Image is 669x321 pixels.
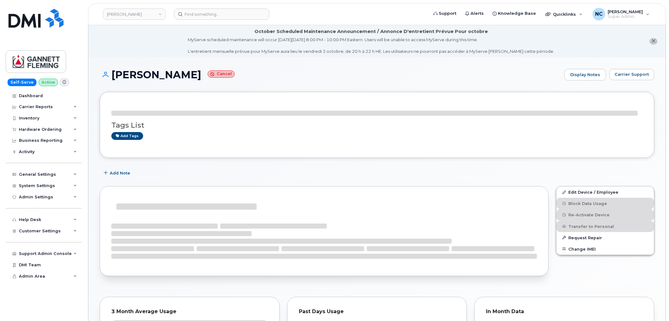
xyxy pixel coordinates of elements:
[111,308,268,315] div: 3 Month Average Usage
[609,69,654,80] button: Carrier Support
[568,213,610,217] span: Re-Activate Device
[110,170,130,176] span: Add Note
[649,38,657,45] button: close notification
[100,69,561,80] h1: [PERSON_NAME]
[615,71,649,77] span: Carrier Support
[299,308,455,315] div: Past Days Usage
[486,308,643,315] div: In Month Data
[564,69,606,81] a: Display Notes
[556,186,654,198] a: Edit Device / Employee
[111,121,643,129] h3: Tags List
[254,28,488,35] div: October Scheduled Maintenance Announcement / Annonce D'entretient Prévue Pour octobre
[556,198,654,209] button: Block Data Usage
[188,37,554,54] div: MyServe scheduled maintenance will occur [DATE][DATE] 8:00 PM - 10:00 PM Eastern. Users will be u...
[556,221,654,232] button: Transfer to Personal
[556,243,654,255] button: Change IMEI
[556,232,654,243] button: Request Repair
[556,209,654,220] button: Re-Activate Device
[111,132,143,140] a: Add tags
[208,70,235,78] small: Cancel
[100,167,136,179] button: Add Note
